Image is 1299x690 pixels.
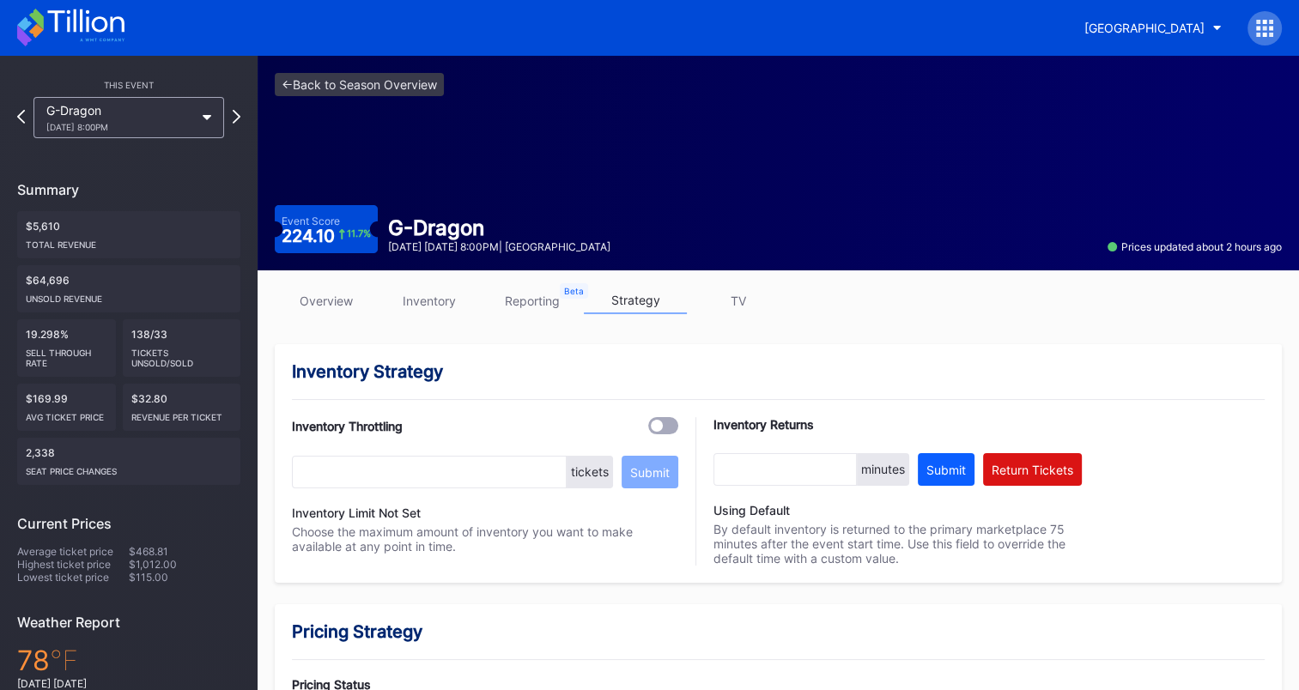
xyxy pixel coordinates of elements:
[713,503,1082,566] div: By default inventory is returned to the primary marketplace 75 minutes after the event start time...
[17,319,116,377] div: 19.298%
[292,419,403,433] div: Inventory Throttling
[481,287,584,314] a: reporting
[17,571,129,584] div: Lowest ticket price
[17,265,240,312] div: $64,696
[282,227,371,245] div: 224.10
[983,453,1082,486] button: Return Tickets
[17,644,240,677] div: 78
[292,361,1265,382] div: Inventory Strategy
[17,211,240,258] div: $5,610
[17,558,129,571] div: Highest ticket price
[584,287,687,314] a: strategy
[17,545,129,558] div: Average ticket price
[713,417,1082,432] div: Inventory Returns
[129,558,240,571] div: $1,012.00
[630,465,670,480] div: Submit
[1071,12,1235,44] button: [GEOGRAPHIC_DATA]
[857,453,909,486] div: minutes
[282,215,340,227] div: Event Score
[123,384,240,431] div: $32.80
[131,405,232,422] div: Revenue per ticket
[388,240,610,253] div: [DATE] [DATE] 8:00PM | [GEOGRAPHIC_DATA]
[292,505,678,520] div: Inventory Limit Not Set
[918,453,974,486] button: Submit
[347,229,371,239] div: 11.7 %
[26,459,232,476] div: seat price changes
[17,614,240,631] div: Weather Report
[687,287,790,314] a: TV
[26,233,232,250] div: Total Revenue
[50,644,78,677] span: ℉
[17,438,240,485] div: 2,338
[129,545,240,558] div: $468.81
[123,319,240,377] div: 138/33
[46,103,194,132] div: G-Dragon
[292,524,678,554] div: Choose the maximum amount of inventory you want to make available at any point in time.
[1108,240,1282,253] div: Prices updated about 2 hours ago
[26,405,107,422] div: Avg ticket price
[17,181,240,198] div: Summary
[1084,21,1205,35] div: [GEOGRAPHIC_DATA]
[129,571,240,584] div: $115.00
[46,122,194,132] div: [DATE] 8:00PM
[992,463,1073,477] div: Return Tickets
[567,456,613,488] div: tickets
[378,287,481,314] a: inventory
[131,341,232,368] div: Tickets Unsold/Sold
[622,456,678,488] button: Submit
[17,80,240,90] div: This Event
[275,73,444,96] a: <-Back to Season Overview
[17,515,240,532] div: Current Prices
[17,384,116,431] div: $169.99
[388,215,610,240] div: G-Dragon
[292,621,1265,642] div: Pricing Strategy
[926,463,966,477] div: Submit
[26,341,107,368] div: Sell Through Rate
[17,677,240,690] div: [DATE] [DATE]
[713,503,1082,517] div: Using Default
[26,287,232,304] div: Unsold Revenue
[275,287,378,314] a: overview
